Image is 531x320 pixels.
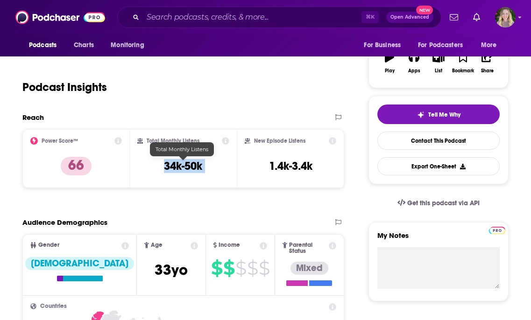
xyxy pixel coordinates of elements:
[254,138,305,144] h2: New Episode Listens
[104,36,156,54] button: open menu
[247,261,258,276] span: $
[111,39,144,52] span: Monitoring
[15,8,105,26] img: Podchaser - Follow, Share and Rate Podcasts
[61,157,92,175] p: 66
[416,6,433,14] span: New
[164,159,202,173] h3: 34k-50k
[156,146,208,153] span: Total Monthly Listens
[143,10,361,25] input: Search podcasts, credits, & more...
[364,39,401,52] span: For Business
[481,39,497,52] span: More
[22,218,107,227] h2: Audience Demographics
[22,113,44,122] h2: Reach
[489,225,505,234] a: Pro website
[481,68,494,74] div: Share
[495,7,516,28] button: Show profile menu
[417,111,425,118] img: tell me why sparkle
[428,111,460,118] span: Tell Me Why
[22,36,69,54] button: open menu
[452,68,474,74] div: Bookmark
[426,46,451,79] button: List
[289,242,327,254] span: Parental Status
[408,68,420,74] div: Apps
[495,7,516,28] span: Logged in as lauren19365
[385,68,395,74] div: Play
[475,46,500,79] button: Share
[151,242,163,248] span: Age
[235,261,246,276] span: $
[451,46,475,79] button: Bookmark
[377,157,500,175] button: Export One-Sheet
[390,192,487,215] a: Get this podcast via API
[377,231,500,247] label: My Notes
[29,39,57,52] span: Podcasts
[155,261,188,279] span: 33 yo
[386,12,433,23] button: Open AdvancedNew
[469,9,484,25] a: Show notifications dropdown
[407,199,480,207] span: Get this podcast via API
[489,227,505,234] img: Podchaser Pro
[418,39,463,52] span: For Podcasters
[147,138,199,144] h2: Total Monthly Listens
[402,46,426,79] button: Apps
[474,36,509,54] button: open menu
[68,36,99,54] a: Charts
[38,242,59,248] span: Gender
[412,36,476,54] button: open menu
[25,257,134,270] div: [DEMOGRAPHIC_DATA]
[42,138,78,144] h2: Power Score™
[377,104,500,124] button: tell me why sparkleTell Me Why
[259,261,269,276] span: $
[290,262,328,275] div: Mixed
[40,303,67,309] span: Countries
[22,80,107,94] h1: Podcast Insights
[223,261,234,276] span: $
[74,39,94,52] span: Charts
[495,7,516,28] img: User Profile
[211,261,222,276] span: $
[435,68,442,74] div: List
[446,9,462,25] a: Show notifications dropdown
[377,46,402,79] button: Play
[117,7,441,28] div: Search podcasts, credits, & more...
[377,132,500,150] a: Contact This Podcast
[357,36,412,54] button: open menu
[361,11,379,23] span: ⌘ K
[390,15,429,20] span: Open Advanced
[219,242,240,248] span: Income
[269,159,312,173] h3: 1.4k-3.4k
